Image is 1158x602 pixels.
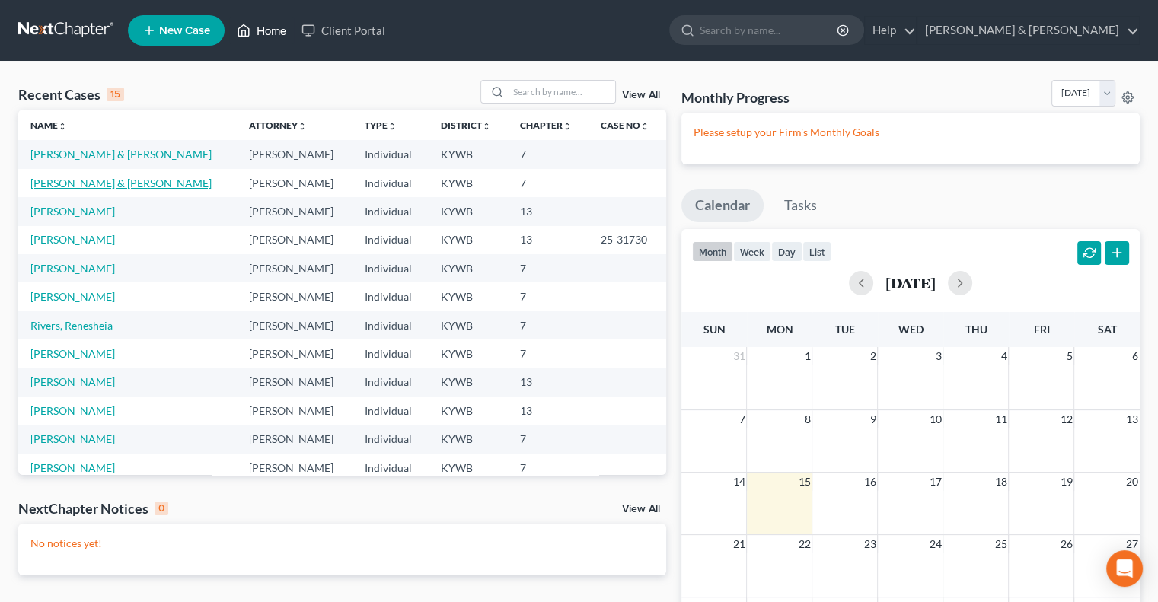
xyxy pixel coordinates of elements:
[353,311,429,339] td: Individual
[58,122,67,131] i: unfold_more
[237,368,353,397] td: [PERSON_NAME]
[18,85,124,104] div: Recent Cases
[796,535,812,553] span: 22
[237,226,353,254] td: [PERSON_NAME]
[508,140,589,168] td: 7
[731,535,746,553] span: 21
[353,397,429,425] td: Individual
[30,347,115,360] a: [PERSON_NAME]
[30,375,115,388] a: [PERSON_NAME]
[388,122,397,131] i: unfold_more
[30,262,115,275] a: [PERSON_NAME]
[237,140,353,168] td: [PERSON_NAME]
[353,425,429,454] td: Individual
[30,536,654,551] p: No notices yet!
[30,461,115,474] a: [PERSON_NAME]
[802,241,831,262] button: list
[30,319,113,332] a: Rivers, Renesheia
[429,425,508,454] td: KYWB
[520,119,572,131] a: Chapterunfold_more
[731,347,746,365] span: 31
[30,290,115,303] a: [PERSON_NAME]
[868,410,877,428] span: 9
[30,432,115,445] a: [PERSON_NAME]
[30,177,212,190] a: [PERSON_NAME] & [PERSON_NAME]
[298,122,307,131] i: unfold_more
[155,502,168,515] div: 0
[1125,410,1140,428] span: 13
[927,410,943,428] span: 10
[508,169,589,197] td: 7
[589,226,666,254] td: 25-31730
[563,122,572,131] i: unfold_more
[1058,473,1073,491] span: 19
[694,125,1128,140] p: Please setup your Firm's Monthly Goals
[353,197,429,225] td: Individual
[508,339,589,368] td: 7
[640,122,649,131] i: unfold_more
[508,425,589,454] td: 7
[993,410,1008,428] span: 11
[771,241,802,262] button: day
[965,323,987,336] span: Thu
[993,535,1008,553] span: 25
[249,119,307,131] a: Attorneyunfold_more
[353,368,429,397] td: Individual
[999,347,1008,365] span: 4
[622,90,660,100] a: View All
[237,397,353,425] td: [PERSON_NAME]
[229,17,294,44] a: Home
[993,473,1008,491] span: 18
[508,311,589,339] td: 7
[733,241,771,262] button: week
[429,454,508,482] td: KYWB
[927,535,943,553] span: 24
[353,339,429,368] td: Individual
[681,88,790,107] h3: Monthly Progress
[917,17,1139,44] a: [PERSON_NAME] & [PERSON_NAME]
[237,339,353,368] td: [PERSON_NAME]
[237,169,353,197] td: [PERSON_NAME]
[1064,347,1073,365] span: 5
[30,404,115,417] a: [PERSON_NAME]
[429,311,508,339] td: KYWB
[927,473,943,491] span: 17
[933,347,943,365] span: 3
[353,454,429,482] td: Individual
[1058,535,1073,553] span: 26
[237,311,353,339] td: [PERSON_NAME]
[237,454,353,482] td: [PERSON_NAME]
[237,282,353,311] td: [PERSON_NAME]
[429,254,508,282] td: KYWB
[508,282,589,311] td: 7
[237,197,353,225] td: [PERSON_NAME]
[770,189,831,222] a: Tasks
[30,233,115,246] a: [PERSON_NAME]
[429,197,508,225] td: KYWB
[30,148,212,161] a: [PERSON_NAME] & [PERSON_NAME]
[868,347,877,365] span: 2
[508,368,589,397] td: 13
[508,226,589,254] td: 13
[508,197,589,225] td: 13
[509,81,615,103] input: Search by name...
[1097,323,1116,336] span: Sat
[731,473,746,491] span: 14
[429,368,508,397] td: KYWB
[885,275,936,291] h2: [DATE]
[862,473,877,491] span: 16
[692,241,733,262] button: month
[107,88,124,101] div: 15
[737,410,746,428] span: 7
[703,323,725,336] span: Sun
[1106,550,1143,587] div: Open Intercom Messenger
[365,119,397,131] a: Typeunfold_more
[429,226,508,254] td: KYWB
[796,473,812,491] span: 15
[1058,410,1073,428] span: 12
[429,397,508,425] td: KYWB
[1125,473,1140,491] span: 20
[802,347,812,365] span: 1
[865,17,916,44] a: Help
[429,339,508,368] td: KYWB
